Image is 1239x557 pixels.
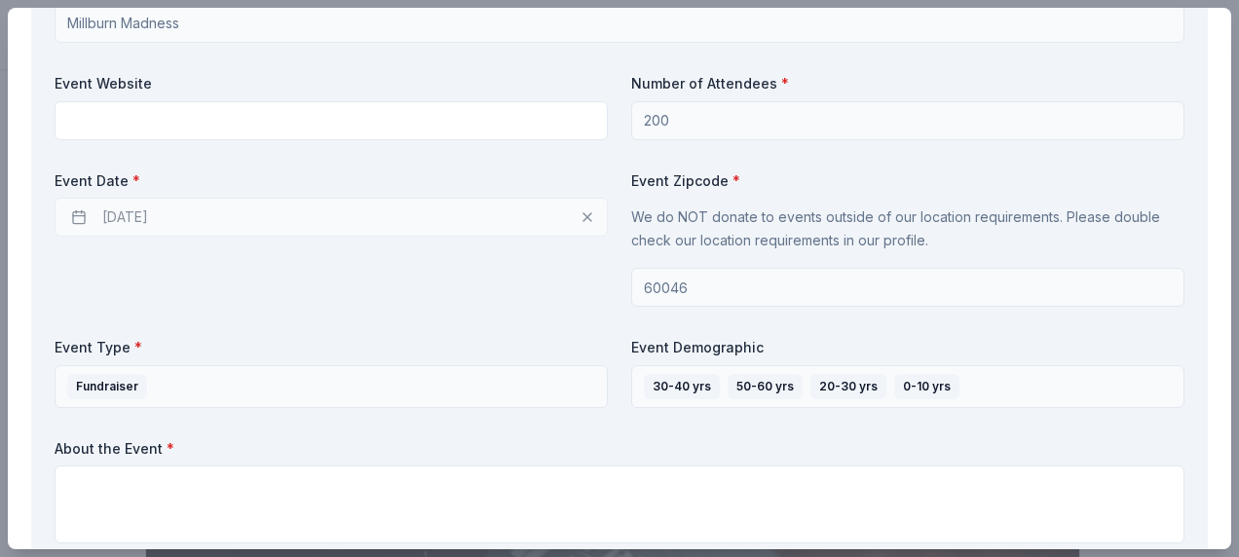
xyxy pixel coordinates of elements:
button: Fundraiser [55,365,608,408]
div: 30-40 yrs [644,374,720,399]
label: Event Zipcode [631,171,1184,191]
label: Event Date [55,171,608,191]
label: Event Type [55,338,608,357]
div: Fundraiser [67,374,147,399]
div: 0-10 yrs [894,374,959,399]
label: Number of Attendees [631,74,1184,93]
div: 20-30 yrs [810,374,886,399]
button: 30-40 yrs50-60 yrs20-30 yrs0-10 yrs [631,365,1184,408]
label: Event Website [55,74,608,93]
p: We do NOT donate to events outside of our location requirements. Please double check our location... [631,205,1184,252]
label: About the Event [55,439,1184,459]
label: Event Demographic [631,338,1184,357]
div: 50-60 yrs [728,374,803,399]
